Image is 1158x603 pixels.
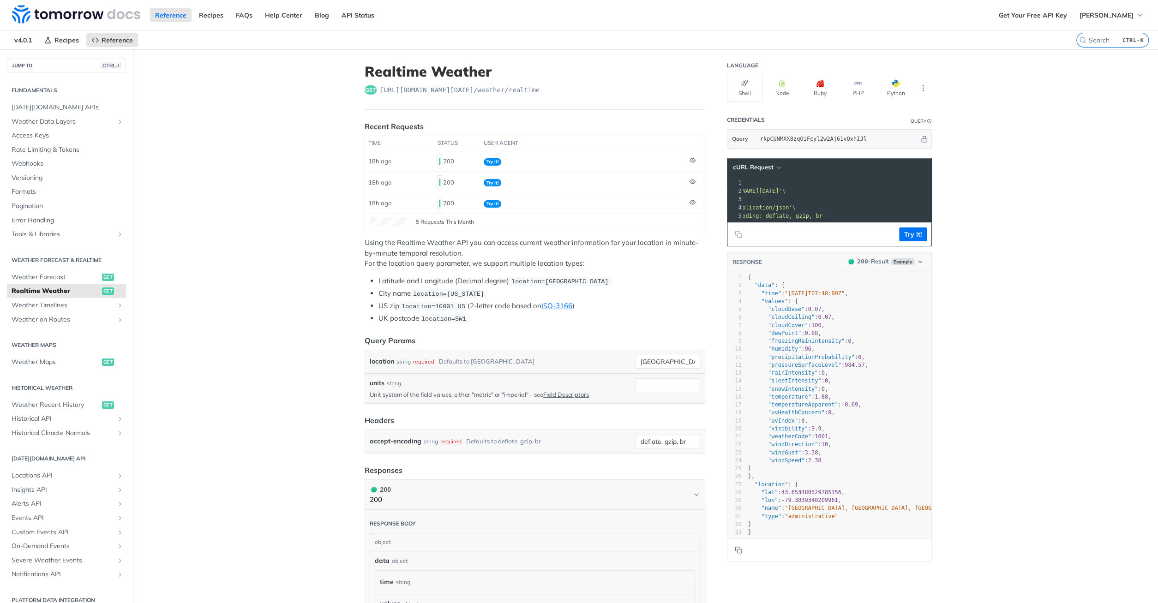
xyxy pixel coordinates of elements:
h2: [DATE][DOMAIN_NAME] API [7,454,126,463]
span: : , [748,489,845,496]
span: "snowIntensity" [768,386,818,392]
div: 17 [727,401,742,409]
span: Weather Timelines [12,301,114,310]
span: 0 [821,370,824,376]
li: Latitude and Longitude (Decimal degree) [378,276,705,287]
span: Weather Data Layers [12,117,114,126]
span: "uvHealthConcern" [768,409,825,416]
span: Try It! [484,179,501,186]
span: 200 [371,487,377,492]
span: 100 [811,322,822,328]
button: Show subpages for Events API [116,514,124,522]
span: Tools & Libraries [12,230,114,239]
div: Response body [370,520,416,527]
div: 24 [727,457,742,465]
div: Responses [365,465,402,476]
span: CTRL-/ [101,62,121,69]
div: string [387,379,401,388]
div: 21 [727,433,742,441]
span: get [102,287,114,295]
span: : , [748,330,822,336]
span: Locations API [12,471,114,480]
div: 9 [727,337,742,345]
span: 96 [804,346,811,352]
span: : , [748,346,815,352]
button: Node [765,75,800,101]
div: 15 [727,385,742,393]
button: Show subpages for Weather Data Layers [116,118,124,125]
span: : , [748,394,832,400]
span: https://api.tomorrow.io/v4/weather/realtime [380,85,540,95]
span: "location" [755,481,788,488]
button: Show subpages for Alerts API [116,500,124,507]
div: 20 [727,425,742,433]
span: "temperature" [768,394,811,400]
button: Show subpages for Weather Timelines [116,302,124,309]
span: "humidity" [768,346,801,352]
span: Example [891,258,915,265]
span: : , [748,449,822,456]
span: : , [748,401,862,408]
button: Show subpages for Notifications API [116,571,124,578]
span: "values" [761,298,788,304]
span: "data" [755,282,774,288]
a: Field Descriptors [543,391,589,398]
a: Locations APIShow subpages for Locations API [7,469,126,483]
span: : { [748,481,798,488]
span: get [102,358,114,366]
span: 'accept-encoding: deflate, gzip, br' [706,213,826,219]
div: 16 [727,393,742,401]
p: 200 [370,495,391,505]
span: "cloudBase" [768,306,804,312]
div: 2 [727,187,743,195]
span: "[DATE]T07:48:00Z" [785,290,845,297]
button: Show subpages for Severe Weather Events [116,557,124,564]
span: { [748,274,751,281]
span: 0 [801,418,804,424]
a: Weather Recent Historyget [7,398,126,412]
a: Access Keys [7,129,126,143]
a: API Status [336,8,379,22]
button: Show subpages for Custom Events API [116,529,124,536]
span: "precipitationProbability" [768,354,855,360]
span: 2.38 [808,457,822,464]
span: 0.88 [804,330,818,336]
span: Try It! [484,158,501,166]
span: Historical Climate Normals [12,429,114,438]
div: 7 [727,322,742,329]
span: "sleetIntensity" [768,377,822,384]
span: "administrative" [785,513,838,519]
div: required [440,435,462,448]
span: "windDirection" [768,441,818,448]
div: 22 [727,441,742,448]
div: 31 [727,513,742,520]
span: "freezingRainIntensity" [768,338,845,344]
span: "lon" [761,497,778,503]
span: Custom Events API [12,528,114,537]
li: UK postcode [378,313,705,324]
button: Show subpages for Locations API [116,472,124,479]
div: 28 [727,489,742,496]
a: Weather Forecastget [7,270,126,284]
span: Severe Weather Events [12,556,114,565]
span: 200 [857,258,868,265]
div: Language [727,62,758,69]
a: Realtime Weatherget [7,284,126,298]
button: Show subpages for Historical Climate Normals [116,430,124,437]
svg: Chevron [693,491,700,498]
i: Information [927,119,932,124]
button: Copy to clipboard [732,543,745,557]
a: Blog [310,8,334,22]
div: 3 [727,290,742,298]
span: : , [748,377,832,384]
span: get [102,401,114,409]
a: Versioning [7,171,126,185]
span: "type" [761,513,781,519]
div: Query [911,118,926,125]
span: : , [748,370,828,376]
div: 29 [727,496,742,504]
span: : , [748,505,1105,511]
span: 984.57 [845,362,864,368]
